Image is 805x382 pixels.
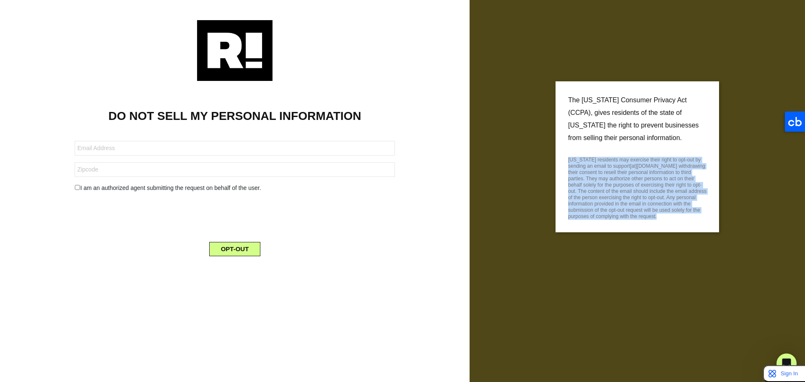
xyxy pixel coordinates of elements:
[568,94,706,144] p: The [US_STATE] Consumer Privacy Act (CCPA), gives residents of the state of [US_STATE] the right ...
[568,154,706,220] p: [US_STATE] residents may exercise their right to opt-out by sending an email to support[at][DOMAI...
[13,109,457,123] h1: DO NOT SELL MY PERSONAL INFORMATION
[776,353,797,374] div: Open Intercom Messenger
[197,20,273,81] img: Retention.com
[75,162,395,177] input: Zipcode
[68,184,401,192] div: I am an authorized agent submitting the request on behalf of the user.
[75,141,395,156] input: Email Address
[209,242,261,256] button: OPT-OUT
[171,199,299,232] iframe: reCAPTCHA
